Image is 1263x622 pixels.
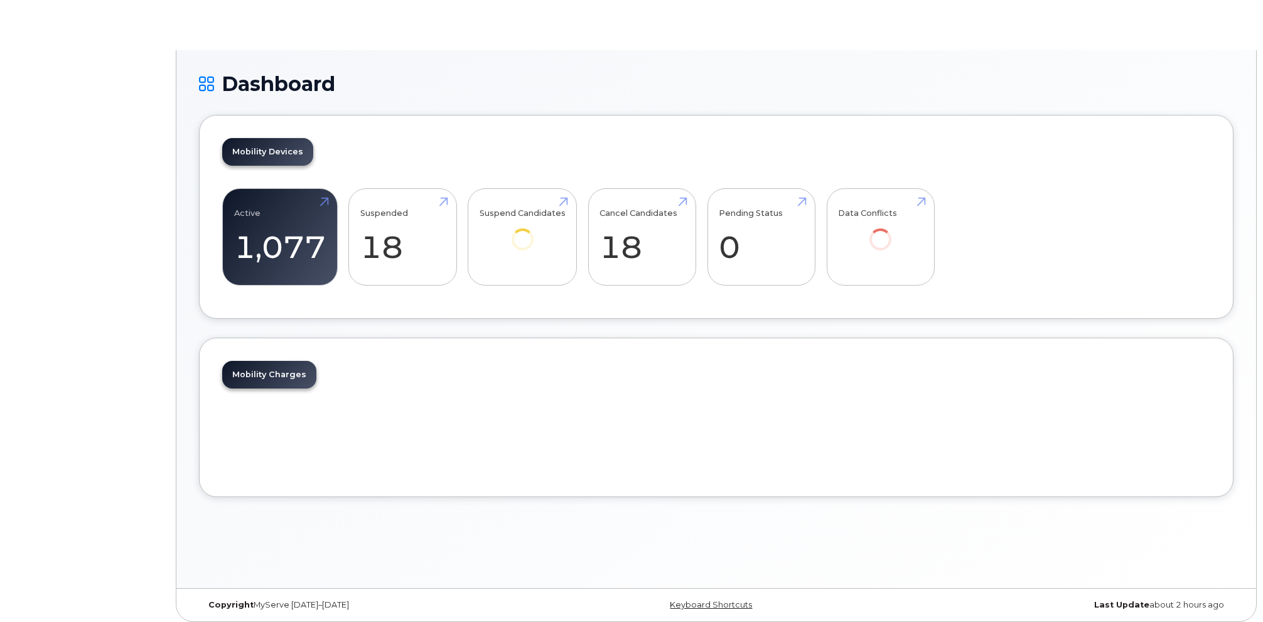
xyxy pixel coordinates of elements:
[838,196,923,268] a: Data Conflicts
[208,600,254,609] strong: Copyright
[889,600,1233,610] div: about 2 hours ago
[222,361,316,389] a: Mobility Charges
[719,196,803,279] a: Pending Status 0
[670,600,752,609] a: Keyboard Shortcuts
[222,138,313,166] a: Mobility Devices
[199,600,544,610] div: MyServe [DATE]–[DATE]
[1094,600,1149,609] strong: Last Update
[480,196,566,268] a: Suspend Candidates
[360,196,445,279] a: Suspended 18
[234,196,326,279] a: Active 1,077
[599,196,684,279] a: Cancel Candidates 18
[199,73,1233,95] h1: Dashboard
